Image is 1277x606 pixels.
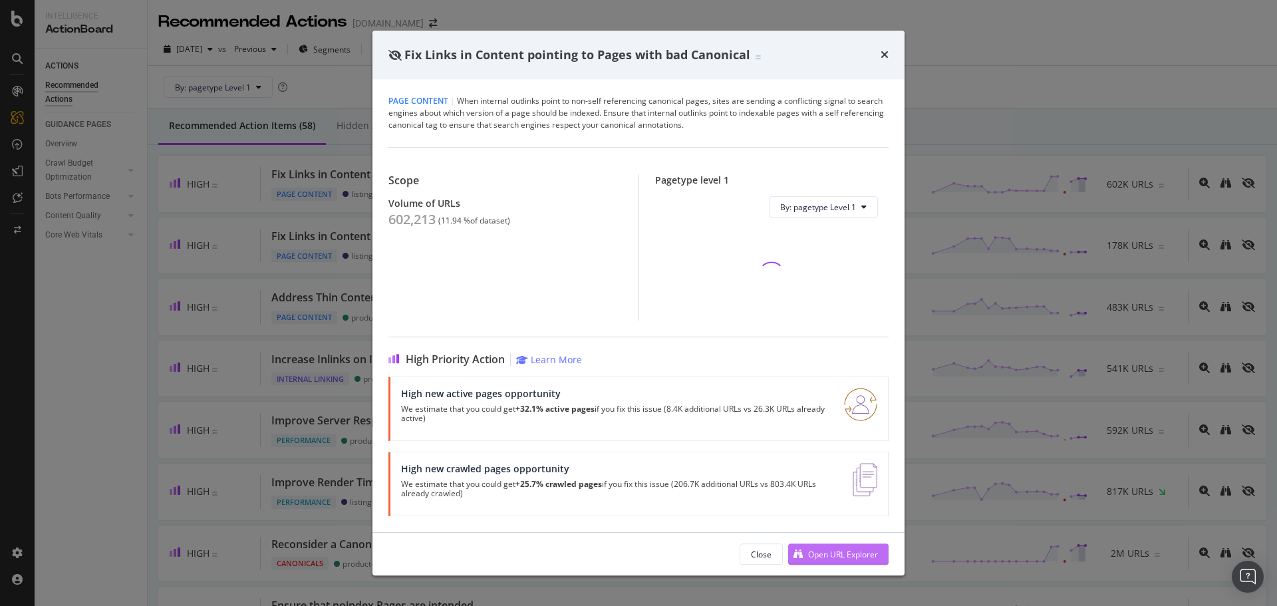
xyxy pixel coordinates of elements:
div: Pagetype level 1 [655,174,889,186]
div: When internal outlinks point to non-self referencing canonical pages, sites are sending a conflic... [388,95,889,131]
p: We estimate that you could get if you fix this issue (206.7K additional URLs vs 803.4K URLs alrea... [401,480,837,498]
div: Learn More [531,353,582,366]
a: Learn More [516,353,582,366]
button: Close [740,543,783,565]
div: Volume of URLs [388,198,623,209]
div: Scope [388,174,623,187]
img: RO06QsNG.png [844,388,877,421]
button: By: pagetype Level 1 [769,196,878,218]
div: eye-slash [388,50,402,61]
span: High Priority Action [406,353,505,366]
div: 602,213 [388,212,436,227]
p: We estimate that you could get if you fix this issue (8.4K additional URLs vs 26.3K URLs already ... [401,404,828,423]
div: times [881,47,889,64]
div: High new active pages opportunity [401,388,828,399]
div: Open URL Explorer [808,549,878,560]
button: Open URL Explorer [788,543,889,565]
div: modal [372,31,905,576]
div: ( 11.94 % of dataset ) [438,216,510,226]
img: Equal [756,55,761,59]
strong: +25.7% crawled pages [515,478,602,490]
div: Open Intercom Messenger [1232,561,1264,593]
strong: +32.1% active pages [515,403,595,414]
span: By: pagetype Level 1 [780,202,856,213]
span: Page Content [388,95,448,106]
span: Fix Links in Content pointing to Pages with bad Canonical [404,47,750,63]
div: High new crawled pages opportunity [401,463,837,474]
div: Close [751,549,772,560]
span: | [450,95,455,106]
img: e5DMFwAAAABJRU5ErkJggg== [853,463,877,496]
